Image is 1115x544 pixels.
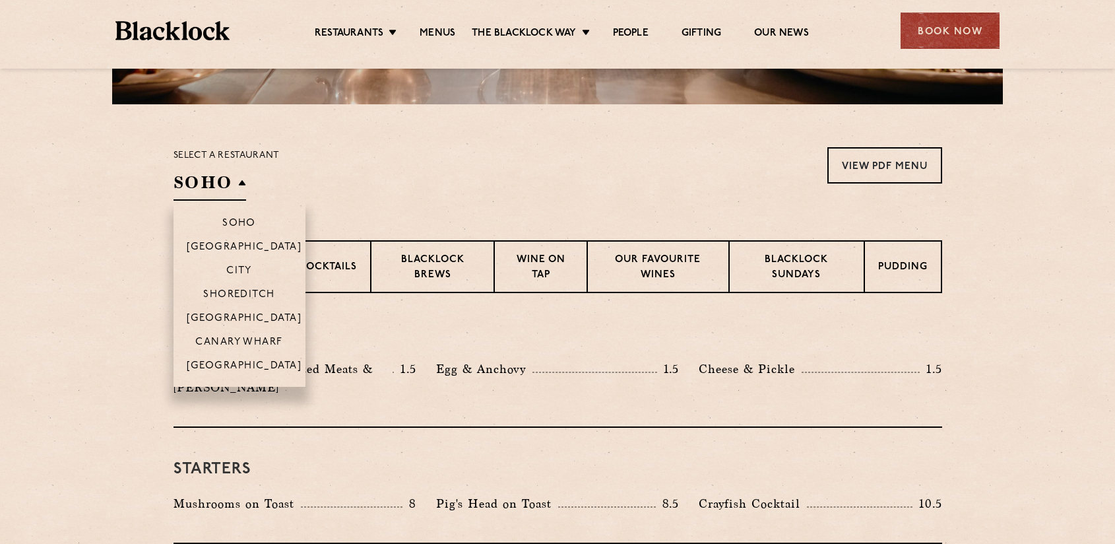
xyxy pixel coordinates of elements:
p: Pig's Head on Toast [436,494,558,513]
a: Restaurants [315,27,383,42]
a: Our News [754,27,809,42]
a: View PDF Menu [827,147,942,184]
p: [GEOGRAPHIC_DATA] [187,242,302,255]
p: 1.5 [394,360,416,378]
p: Mushrooms on Toast [174,494,301,513]
img: BL_Textured_Logo-footer-cropped.svg [115,21,230,40]
div: Book Now [901,13,1000,49]
h3: Starters [174,461,942,478]
p: Cheese & Pickle [699,360,802,378]
a: The Blacklock Way [472,27,576,42]
p: 10.5 [912,495,941,512]
a: Gifting [682,27,721,42]
p: Blacklock Brews [385,253,481,284]
p: Canary Wharf [195,337,282,350]
p: Select a restaurant [174,147,280,164]
a: Menus [420,27,455,42]
p: Cocktails [298,260,357,277]
p: 8 [402,495,416,512]
h2: SOHO [174,171,246,201]
p: City [226,265,252,279]
p: Wine on Tap [508,253,573,284]
p: Shoreditch [203,289,275,302]
p: Soho [222,218,256,231]
p: 1.5 [920,360,942,378]
p: Egg & Anchovy [436,360,532,378]
p: Our favourite wines [601,253,715,284]
p: Pudding [878,260,928,277]
p: 1.5 [657,360,680,378]
p: 8.5 [656,495,680,512]
p: [GEOGRAPHIC_DATA] [187,360,302,374]
p: Blacklock Sundays [743,253,850,284]
p: [GEOGRAPHIC_DATA] [187,313,302,326]
p: Crayfish Cocktail [699,494,807,513]
a: People [613,27,649,42]
h3: Pre Chop Bites [174,326,942,343]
